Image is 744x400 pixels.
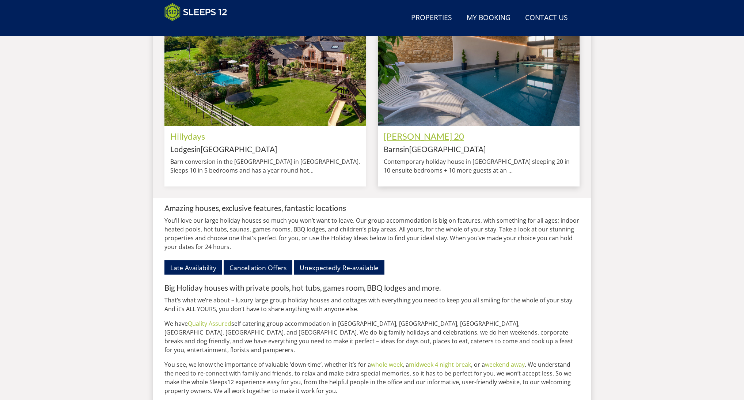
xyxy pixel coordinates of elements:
[164,3,227,21] img: Sleeps 12
[164,360,580,395] p: You see, we know the importance of valuable ‘down-time’, whether it’s for a , a , or a . We under...
[384,157,574,175] p: Contemporary holiday house in [GEOGRAPHIC_DATA] sleeping 20 in 10 ensuite bedrooms + 10 more gues...
[164,319,580,354] p: We have self catering group accommodation in [GEOGRAPHIC_DATA], [GEOGRAPHIC_DATA], [GEOGRAPHIC_DA...
[371,361,403,369] a: whole week
[384,144,403,154] a: Barns
[188,320,231,328] a: Quality Assured
[164,8,366,126] img: hillydays-holiday-home-accommodation-devon-sleeping-10.original.jpg
[378,8,580,126] img: open-uri20231109-69-pb86i6.original.
[164,284,580,292] h4: Big Holiday houses with private pools, hot tubs, games room, BBQ lodges and more.
[384,131,464,141] a: [PERSON_NAME] 20
[164,204,580,212] h4: Amazing houses, exclusive features, fantastic locations
[408,10,455,26] a: Properties
[170,131,205,141] a: Hillydays
[294,260,384,275] a: Unexpectedly Re-available
[485,361,525,369] a: weekend away
[378,8,580,126] a: 5★ Gold Award
[164,260,222,275] a: Late Availability
[464,10,513,26] a: My Booking
[409,144,486,154] a: [GEOGRAPHIC_DATA]
[224,260,292,275] a: Cancellation Offers
[201,144,277,154] a: [GEOGRAPHIC_DATA]
[170,144,194,154] a: Lodges
[164,8,366,126] a: 5★
[161,26,238,32] iframe: Customer reviews powered by Trustpilot
[170,145,360,154] h4: in
[164,296,580,313] p: That’s what we’re about – luxury large group holiday houses and cottages with everything you need...
[384,145,574,154] h4: in
[164,216,580,251] p: You’ll love our large holiday houses so much you won’t want to leave. Our group accommodation is ...
[170,157,360,175] p: Barn conversion in the [GEOGRAPHIC_DATA] in [GEOGRAPHIC_DATA]. Sleeps 10 in 5 bedrooms and has a ...
[522,10,571,26] a: Contact Us
[409,361,471,369] a: midweek 4 night break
